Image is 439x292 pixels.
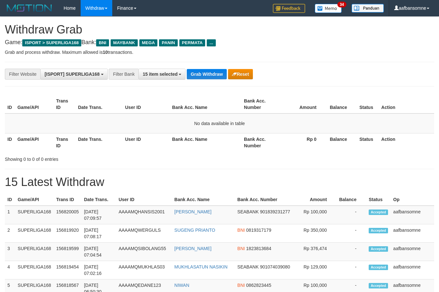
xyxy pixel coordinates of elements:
[175,209,212,214] a: [PERSON_NAME]
[369,265,388,270] span: Accepted
[391,206,434,224] td: aafbansomne
[280,95,326,113] th: Amount
[81,261,116,279] td: [DATE] 07:02:16
[187,69,226,79] button: Grab Withdraw
[260,209,290,214] span: Copy 901839231277 to clipboard
[138,69,185,80] button: 15 item selected
[175,246,212,251] a: [PERSON_NAME]
[379,95,434,113] th: Action
[326,95,357,113] th: Balance
[246,283,271,288] span: Copy 0862823445 to clipboard
[280,133,326,151] th: Rp 0
[369,246,388,252] span: Accepted
[5,95,15,113] th: ID
[228,69,253,79] button: Reset
[369,228,388,233] span: Accepted
[337,2,346,7] span: 34
[297,261,337,279] td: Rp 129,000
[159,39,177,46] span: PANIN
[103,50,108,55] strong: 10
[75,133,123,151] th: Date Trans.
[116,224,172,243] td: AAAAMQWERGULS
[116,194,172,206] th: User ID
[336,261,366,279] td: -
[123,133,170,151] th: User ID
[22,39,81,46] span: ISPORT > SUPERLIGA168
[116,261,172,279] td: AAAAMQMUKHLAS03
[139,39,158,46] span: MEGA
[336,206,366,224] td: -
[326,133,357,151] th: Balance
[246,228,271,233] span: Copy 0819317179 to clipboard
[297,243,337,261] td: Rp 376,474
[81,243,116,261] td: [DATE] 07:04:54
[5,69,40,80] div: Filter Website
[369,209,388,215] span: Accepted
[172,194,235,206] th: Bank Acc. Name
[237,228,245,233] span: BNI
[54,261,81,279] td: 156819454
[15,243,54,261] td: SUPERLIGA168
[75,95,123,113] th: Date Trans.
[297,206,337,224] td: Rp 100,000
[246,246,271,251] span: Copy 1823813684 to clipboard
[54,95,75,113] th: Trans ID
[5,224,15,243] td: 2
[15,224,54,243] td: SUPERLIGA168
[5,153,178,162] div: Showing 0 to 0 of 0 entries
[369,283,388,288] span: Accepted
[54,224,81,243] td: 156819920
[175,228,215,233] a: SUGENG PRIANTO
[5,23,434,36] h1: Withdraw Grab
[237,209,259,214] span: SEABANK
[143,72,177,77] span: 15 item selected
[179,39,205,46] span: PERMATA
[315,4,342,13] img: Button%20Memo.svg
[235,194,297,206] th: Bank Acc. Number
[379,133,434,151] th: Action
[45,72,99,77] span: [ISPORT] SUPERLIGA168
[357,133,379,151] th: Status
[273,4,305,13] img: Feedback.jpg
[391,224,434,243] td: aafbansomne
[111,39,138,46] span: MAYBANK
[81,224,116,243] td: [DATE] 07:08:17
[54,206,81,224] td: 156820005
[5,243,15,261] td: 3
[5,113,434,133] td: No data available in table
[237,283,245,288] span: BNI
[116,206,172,224] td: AAAAMQHANSIS2001
[15,95,54,113] th: Game/API
[5,49,434,55] p: Grab and process withdraw. Maximum allowed is transactions.
[391,261,434,279] td: aafbansomne
[175,264,228,269] a: MUKHLASATUN NASIKIN
[241,95,280,113] th: Bank Acc. Number
[170,95,242,113] th: Bank Acc. Name
[5,3,54,13] img: MOTION_logo.png
[352,4,384,13] img: panduan.png
[297,194,337,206] th: Amount
[15,206,54,224] td: SUPERLIGA168
[54,133,75,151] th: Trans ID
[15,261,54,279] td: SUPERLIGA168
[237,246,245,251] span: BNI
[123,95,170,113] th: User ID
[175,283,189,288] a: NIWAN
[96,39,109,46] span: BNI
[207,39,215,46] span: ...
[5,261,15,279] td: 4
[116,243,172,261] td: AAAAMQSIBOLANG55
[336,194,366,206] th: Balance
[5,206,15,224] td: 1
[54,194,81,206] th: Trans ID
[5,176,434,189] h1: 15 Latest Withdraw
[40,69,107,80] button: [ISPORT] SUPERLIGA168
[237,264,259,269] span: SEABANK
[15,133,54,151] th: Game/API
[5,39,434,46] h4: Game: Bank:
[81,206,116,224] td: [DATE] 07:09:57
[336,224,366,243] td: -
[109,69,138,80] div: Filter Bank
[336,243,366,261] td: -
[366,194,391,206] th: Status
